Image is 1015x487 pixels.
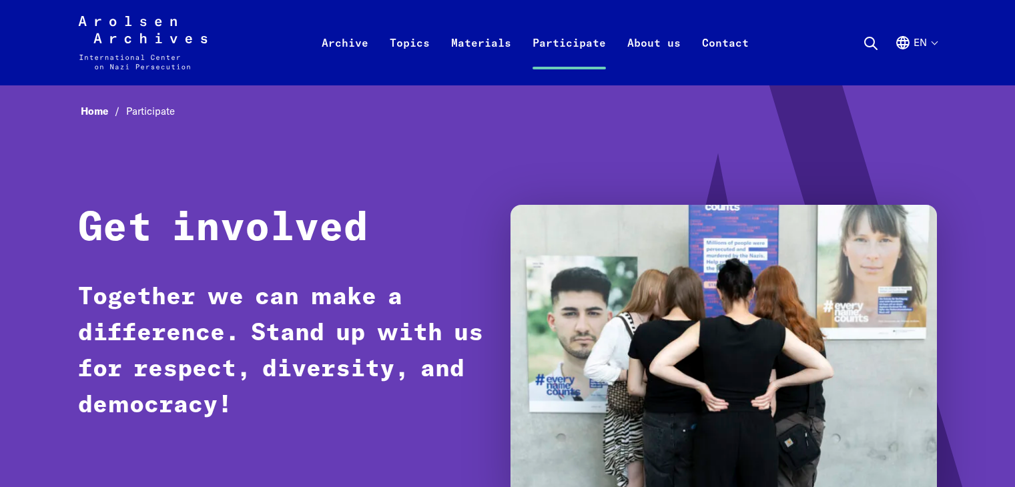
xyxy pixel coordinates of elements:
a: Archive [311,32,379,85]
span: Participate [126,105,175,117]
a: Topics [379,32,440,85]
a: About us [617,32,691,85]
p: Together we can make a difference. Stand up with us for respect, diversity, and democracy! [78,280,484,424]
button: English, language selection [895,35,937,83]
nav: Breadcrumb [78,101,938,122]
nav: Primary [311,16,759,69]
h1: Get involved [78,205,368,253]
a: Home [81,105,126,117]
a: Materials [440,32,522,85]
a: Participate [522,32,617,85]
a: Contact [691,32,759,85]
